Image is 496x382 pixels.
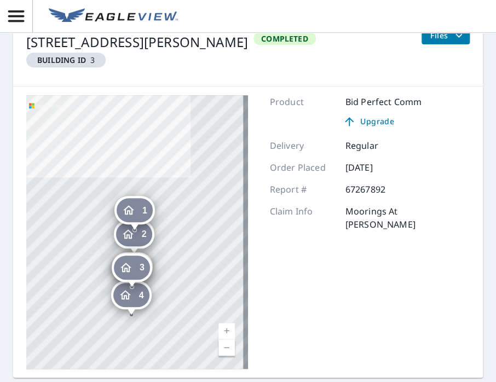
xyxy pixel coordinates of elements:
div: [STREET_ADDRESS][PERSON_NAME] [26,32,248,52]
span: 4 [139,291,144,299]
p: Report # [270,183,336,196]
p: 67267892 [345,183,411,196]
p: Claim Info [270,205,336,231]
a: Current Level 17, Zoom In [218,323,235,339]
p: Product [270,95,336,130]
div: Dropped pin, building 2, Residential property, 4010 N Ocean Dr Hollywood, FL 33019 [114,220,154,254]
div: Dropped pin, building 4, Residential property, 4010 N Ocean Dr Hollywood, FL 33019 [111,281,152,315]
p: Order Placed [270,161,336,174]
span: Upgrade [341,115,396,128]
span: 3 [31,55,101,65]
a: EV Logo [42,2,184,31]
p: Bid Perfect Comm [345,95,422,108]
button: filesDropdownBtn-67267892 [421,27,470,44]
p: [DATE] [345,161,411,174]
span: Completed [255,33,315,44]
p: Moorings At [PERSON_NAME] [345,205,470,231]
span: 2 [142,230,147,238]
p: Delivery [270,139,336,152]
img: EV Logo [49,8,178,25]
span: 1 [142,206,147,215]
div: Dropped pin, building 1, Residential property, 4010 N Ocean Dr Hollywood, FL 33019 [114,196,155,230]
span: 3 [140,263,145,271]
a: Current Level 17, Zoom Out [218,339,235,356]
div: Dropped pin, building 3, Residential property, 4010 N Ocean Dr Hollywood, FL 33019 [112,252,153,286]
a: Upgrade [334,113,403,130]
div: Dropped pin, building 3, Residential property, 4010 N Ocean Dr Hollywood, FL 33019 [112,253,152,287]
p: Regular [345,139,411,152]
em: Building ID [37,55,86,65]
span: Files [430,29,465,42]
